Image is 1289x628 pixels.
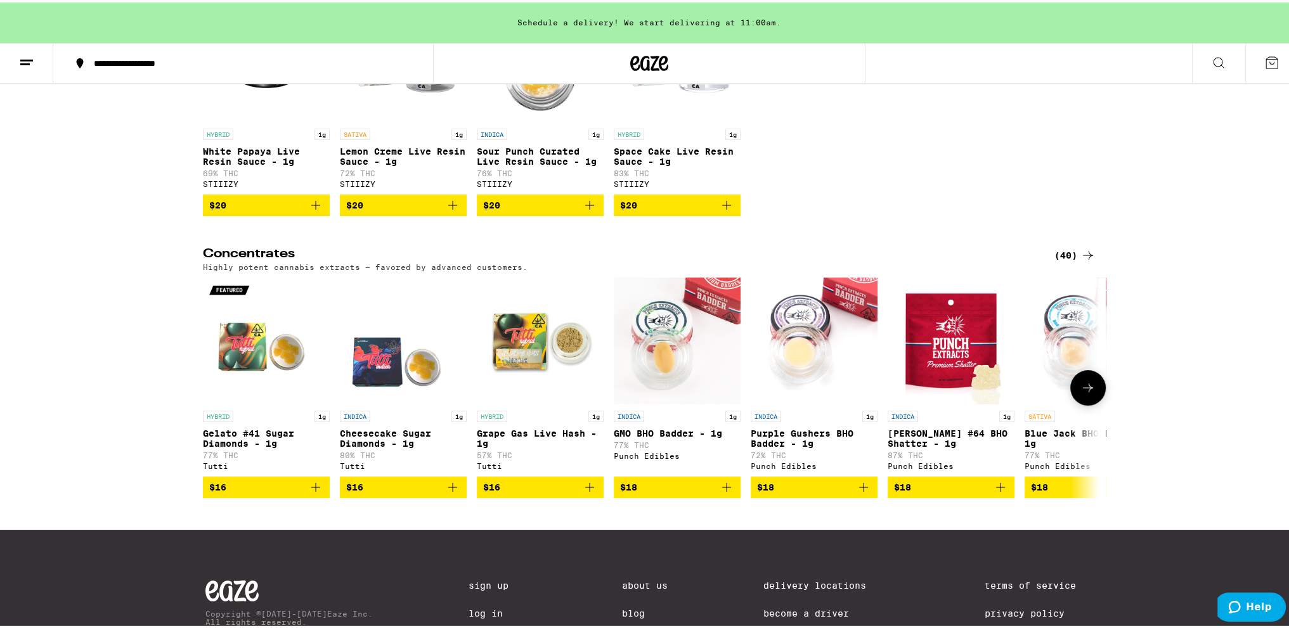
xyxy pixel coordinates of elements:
[477,426,604,446] p: Grape Gas Live Hash - 1g
[614,167,741,175] p: 83% THC
[1025,459,1151,468] div: Punch Edibles
[469,606,526,616] a: Log In
[614,439,741,447] p: 77% THC
[614,275,741,474] a: Open page for GMO BHO Badder - 1g from Punch Edibles
[1025,426,1151,446] p: Blue Jack BHO Badder - 1g
[894,480,911,490] span: $18
[469,578,526,588] a: Sign Up
[203,426,330,446] p: Gelato #41 Sugar Diamonds - 1g
[203,275,330,402] img: Tutti - Gelato #41 Sugar Diamonds - 1g
[725,408,741,420] p: 1g
[340,426,467,446] p: Cheesecake Sugar Diamonds - 1g
[1217,590,1286,622] iframe: Opens a widget where you can find more information
[451,126,467,138] p: 1g
[751,474,878,496] button: Add to bag
[614,474,741,496] button: Add to bag
[340,192,467,214] button: Add to bag
[588,126,604,138] p: 1g
[622,606,668,616] a: Blog
[985,606,1093,616] a: Privacy Policy
[588,408,604,420] p: 1g
[340,474,467,496] button: Add to bag
[477,275,604,402] img: Tutti - Grape Gas Live Hash - 1g
[209,480,226,490] span: $16
[888,275,1014,474] a: Open page for Runtz #64 BHO Shatter - 1g from Punch Edibles
[999,408,1014,420] p: 1g
[203,459,330,468] div: Tutti
[751,426,878,446] p: Purple Gushers BHO Badder - 1g
[751,408,781,420] p: INDICA
[340,275,467,402] img: Tutti - Cheesecake Sugar Diamonds - 1g
[483,198,500,208] span: $20
[451,408,467,420] p: 1g
[751,275,878,402] img: Punch Edibles - Purple Gushers BHO Badder - 1g
[614,144,741,164] p: Space Cake Live Resin Sauce - 1g
[340,126,370,138] p: SATIVA
[340,408,370,420] p: INDICA
[1025,275,1151,402] img: Punch Edibles - Blue Jack BHO Badder - 1g
[985,578,1093,588] a: Terms of Service
[340,167,467,175] p: 72% THC
[483,480,500,490] span: $16
[477,167,604,175] p: 76% THC
[477,449,604,457] p: 57% THC
[203,177,330,186] div: STIIIZY
[751,459,878,468] div: Punch Edibles
[888,449,1014,457] p: 87% THC
[763,578,889,588] a: Delivery Locations
[203,245,1033,260] h2: Concentrates
[340,449,467,457] p: 80% THC
[203,449,330,457] p: 77% THC
[888,426,1014,446] p: [PERSON_NAME] #64 BHO Shatter - 1g
[614,408,644,420] p: INDICA
[888,474,1014,496] button: Add to bag
[340,459,467,468] div: Tutti
[614,426,741,436] p: GMO BHO Badder - 1g
[763,606,889,616] a: Become a Driver
[1054,245,1096,260] a: (40)
[203,192,330,214] button: Add to bag
[614,192,741,214] button: Add to bag
[614,126,644,138] p: HYBRID
[203,474,330,496] button: Add to bag
[614,275,741,402] img: Punch Edibles - GMO BHO Badder - 1g
[620,480,637,490] span: $18
[205,607,373,624] p: Copyright © [DATE]-[DATE] Eaze Inc. All rights reserved.
[477,177,604,186] div: STIIIZY
[862,408,878,420] p: 1g
[1025,408,1055,420] p: SATIVA
[477,192,604,214] button: Add to bag
[888,408,918,420] p: INDICA
[620,198,637,208] span: $20
[340,275,467,474] a: Open page for Cheesecake Sugar Diamonds - 1g from Tutti
[477,144,604,164] p: Sour Punch Curated Live Resin Sauce - 1g
[1025,449,1151,457] p: 77% THC
[1025,275,1151,474] a: Open page for Blue Jack BHO Badder - 1g from Punch Edibles
[346,198,363,208] span: $20
[346,480,363,490] span: $16
[477,126,507,138] p: INDICA
[1031,480,1048,490] span: $18
[751,449,878,457] p: 72% THC
[614,177,741,186] div: STIIIZY
[340,144,467,164] p: Lemon Creme Live Resin Sauce - 1g
[751,275,878,474] a: Open page for Purple Gushers BHO Badder - 1g from Punch Edibles
[203,408,233,420] p: HYBRID
[888,459,1014,468] div: Punch Edibles
[477,459,604,468] div: Tutti
[757,480,774,490] span: $18
[477,408,507,420] p: HYBRID
[340,177,467,186] div: STIIIZY
[477,474,604,496] button: Add to bag
[203,126,233,138] p: HYBRID
[477,275,604,474] a: Open page for Grape Gas Live Hash - 1g from Tutti
[203,167,330,175] p: 69% THC
[203,275,330,474] a: Open page for Gelato #41 Sugar Diamonds - 1g from Tutti
[614,449,741,458] div: Punch Edibles
[1025,474,1151,496] button: Add to bag
[314,408,330,420] p: 1g
[314,126,330,138] p: 1g
[203,144,330,164] p: White Papaya Live Resin Sauce - 1g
